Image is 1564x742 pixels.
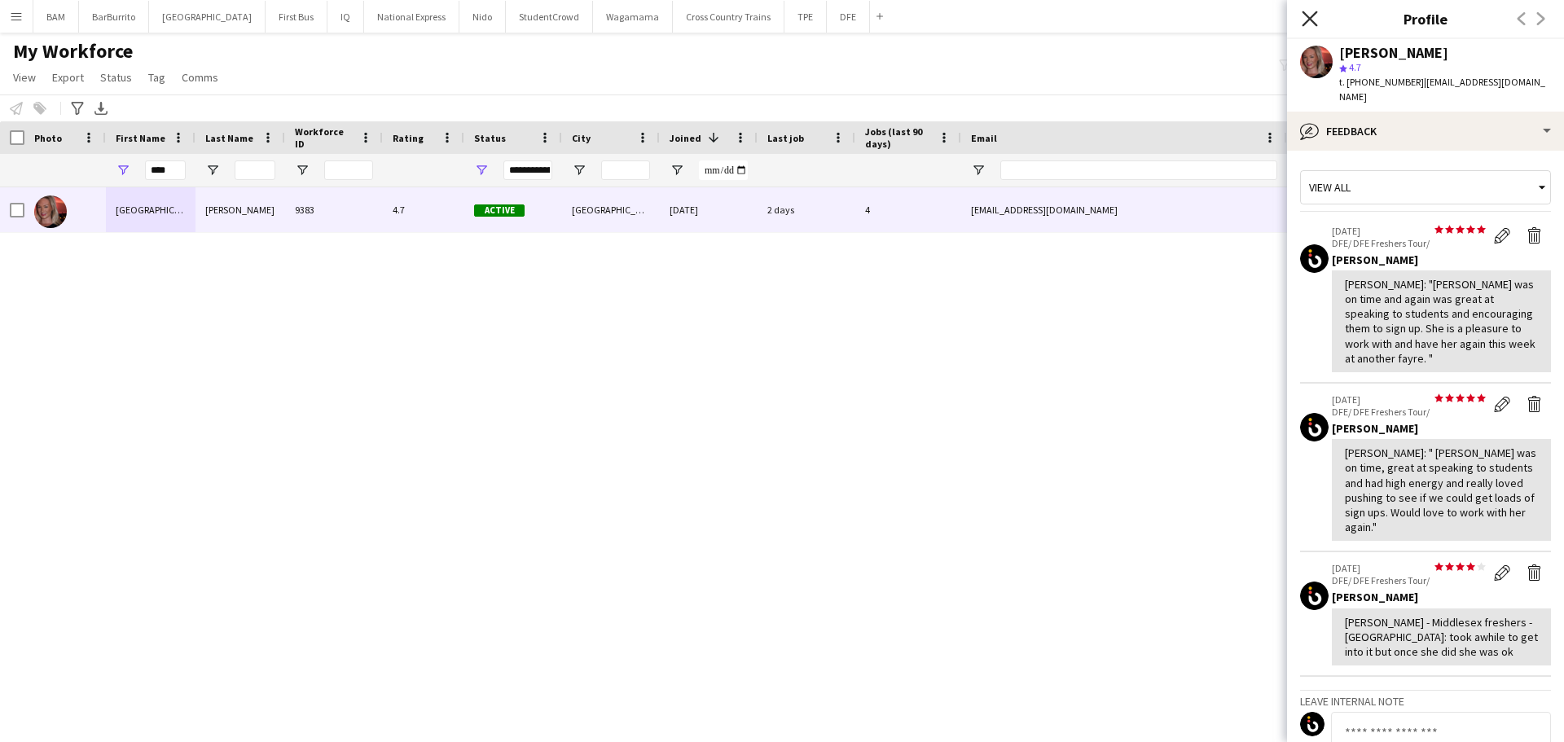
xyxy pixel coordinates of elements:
div: [EMAIL_ADDRESS][DOMAIN_NAME] [961,187,1287,232]
div: [PERSON_NAME] [1339,46,1448,60]
div: [PERSON_NAME] [1332,252,1551,267]
button: TPE [784,1,827,33]
button: Open Filter Menu [572,163,586,178]
div: 2 days [758,187,855,232]
button: Open Filter Menu [116,163,130,178]
button: Open Filter Menu [295,163,310,178]
button: Open Filter Menu [474,163,489,178]
div: [PERSON_NAME] [1332,421,1551,436]
button: Open Filter Menu [205,163,220,178]
button: Open Filter Menu [971,163,986,178]
span: Last Name [205,132,253,144]
span: View [13,70,36,85]
div: [PERSON_NAME]: " [PERSON_NAME] was on time, great at speaking to students and had high energy and... [1345,446,1538,534]
p: DFE/ DFE Freshers Tour/ [1332,237,1486,249]
img: Elva Tynan [34,195,67,228]
div: [GEOGRAPHIC_DATA] [106,187,195,232]
button: DFE [827,1,870,33]
button: Wagamama [593,1,673,33]
a: Status [94,67,138,88]
span: Status [100,70,132,85]
span: Workforce ID [295,125,354,150]
button: First Bus [266,1,327,33]
span: Joined [670,132,701,144]
a: Comms [175,67,225,88]
app-action-btn: Advanced filters [68,99,87,118]
span: Jobs (last 90 days) [865,125,932,150]
span: Photo [34,132,62,144]
button: IQ [327,1,364,33]
span: Rating [393,132,424,144]
div: [DATE] [660,187,758,232]
span: First Name [116,132,165,144]
input: Joined Filter Input [699,160,748,180]
input: Workforce ID Filter Input [324,160,373,180]
span: View all [1309,180,1351,195]
button: Open Filter Menu [670,163,684,178]
a: Tag [142,67,172,88]
span: | [EMAIL_ADDRESS][DOMAIN_NAME] [1339,76,1545,103]
div: [GEOGRAPHIC_DATA] [562,187,660,232]
div: 9383 [285,187,383,232]
button: StudentCrowd [506,1,593,33]
span: Status [474,132,506,144]
span: Tag [148,70,165,85]
p: DFE/ DFE Freshers Tour/ [1332,574,1486,586]
span: Comms [182,70,218,85]
a: View [7,67,42,88]
input: First Name Filter Input [145,160,186,180]
button: National Express [364,1,459,33]
a: Export [46,67,90,88]
h3: Leave internal note [1300,694,1551,709]
p: [DATE] [1332,225,1486,237]
button: BAM [33,1,79,33]
span: Export [52,70,84,85]
span: My Workforce [13,39,133,64]
div: 4.7 [383,187,464,232]
div: [PERSON_NAME]: "[PERSON_NAME] was on time and again was great at speaking to students and encoura... [1345,277,1538,366]
button: Cross Country Trains [673,1,784,33]
input: Last Name Filter Input [235,160,275,180]
div: Feedback [1287,112,1564,151]
span: City [572,132,591,144]
span: Last job [767,132,804,144]
div: [PERSON_NAME] [1332,590,1551,604]
span: Email [971,132,997,144]
div: [PERSON_NAME] [195,187,285,232]
span: t. [PHONE_NUMBER] [1339,76,1424,88]
span: Active [474,204,525,217]
app-action-btn: Export XLSX [91,99,111,118]
input: Email Filter Input [1000,160,1277,180]
span: 4.7 [1349,61,1361,73]
p: [DATE] [1332,562,1486,574]
button: BarBurrito [79,1,149,33]
div: 4 [855,187,961,232]
input: City Filter Input [601,160,650,180]
button: Nido [459,1,506,33]
h3: Profile [1287,8,1564,29]
button: [GEOGRAPHIC_DATA] [149,1,266,33]
div: [PERSON_NAME] - Middlesex freshers - [GEOGRAPHIC_DATA]: took awhile to get into it but once she d... [1345,615,1538,660]
p: [DATE] [1332,393,1486,406]
p: DFE/ DFE Freshers Tour/ [1332,406,1486,418]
